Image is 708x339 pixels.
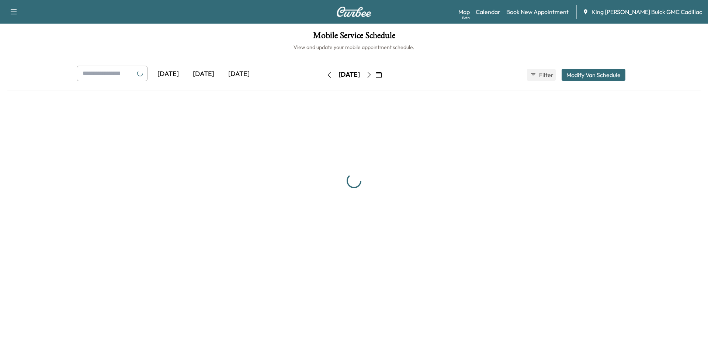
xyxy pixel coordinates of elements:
a: MapBeta [458,7,470,16]
div: [DATE] [339,70,360,79]
div: [DATE] [186,66,221,83]
button: Modify Van Schedule [562,69,625,81]
div: [DATE] [150,66,186,83]
img: Curbee Logo [336,7,372,17]
button: Filter [527,69,556,81]
h6: View and update your mobile appointment schedule. [7,44,701,51]
div: Beta [462,15,470,21]
a: Calendar [476,7,500,16]
div: [DATE] [221,66,257,83]
a: Book New Appointment [506,7,569,16]
span: King [PERSON_NAME] Buick GMC Cadillac [591,7,702,16]
h1: Mobile Service Schedule [7,31,701,44]
span: Filter [539,70,552,79]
